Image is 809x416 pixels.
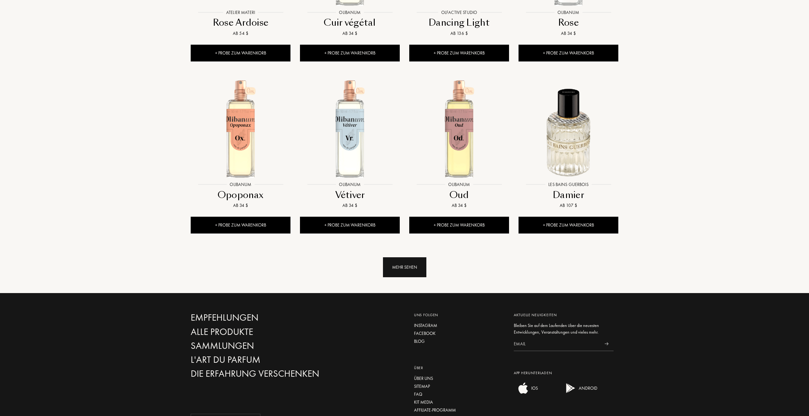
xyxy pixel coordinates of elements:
[414,312,504,318] div: Uns folgen
[409,217,509,234] div: + Probe zum Warenkorb
[412,30,506,37] div: Ab 136 $
[414,338,504,345] a: Blog
[383,257,426,277] div: Mehr sehen
[191,340,327,351] a: Sammlungen
[191,368,327,379] a: Die Erfahrung verschenken
[564,382,577,394] img: android app
[300,73,400,217] a: Vétiver OlibanumOlibanumVétiverAb 34 $
[300,45,400,61] div: + Probe zum Warenkorb
[604,342,608,345] img: news_send.svg
[577,382,597,394] div: ANDROID
[191,326,327,337] a: Alle Produkte
[514,390,538,396] a: ios appIOS
[301,80,399,178] img: Vétiver Olibanum
[191,73,290,217] a: Opoponax OlibanumOlibanumOpoponaxAb 34 $
[530,382,538,394] div: IOS
[191,80,290,178] img: Opoponax Olibanum
[414,399,504,406] a: Kit media
[519,217,618,234] div: + Probe zum Warenkorb
[514,370,614,376] div: App herunterladen
[519,80,618,178] img: Damier Les Bains Guerbois
[517,382,530,394] img: ios app
[414,391,504,398] a: FAQ
[414,365,504,371] div: Über
[521,30,616,37] div: Ab 34 $
[409,45,509,61] div: + Probe zum Warenkorb
[519,73,618,217] a: Damier Les Bains GuerboisLes Bains GuerboisDamierAb 107 $
[191,217,290,234] div: + Probe zum Warenkorb
[193,30,288,37] div: Ab 54 $
[191,354,327,365] a: L'Art du Parfum
[191,45,290,61] div: + Probe zum Warenkorb
[410,80,508,178] img: Oud Olibanum
[300,217,400,234] div: + Probe zum Warenkorb
[412,202,506,209] div: Ab 34 $
[514,312,614,318] div: Aktuelle Neuigkeiten
[303,30,397,37] div: Ab 34 $
[414,330,504,337] a: Facebook
[521,202,616,209] div: Ab 107 $
[414,407,504,413] a: Affiliate-Programm
[303,202,397,209] div: Ab 34 $
[414,383,504,390] a: Sitemap
[191,312,327,323] a: Empfehlungen
[519,45,618,61] div: + Probe zum Warenkorb
[414,375,504,382] a: Über uns
[514,337,599,351] input: Email
[409,73,509,217] a: Oud OlibanumOlibanumOudAb 34 $
[414,322,504,329] a: Instagram
[514,322,614,336] div: Bleiben Sie auf dem Laufenden über die neuesten Entwicklungen, Veranstaltungen und vieles mehr.
[561,390,597,396] a: android appANDROID
[193,202,288,209] div: Ab 34 $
